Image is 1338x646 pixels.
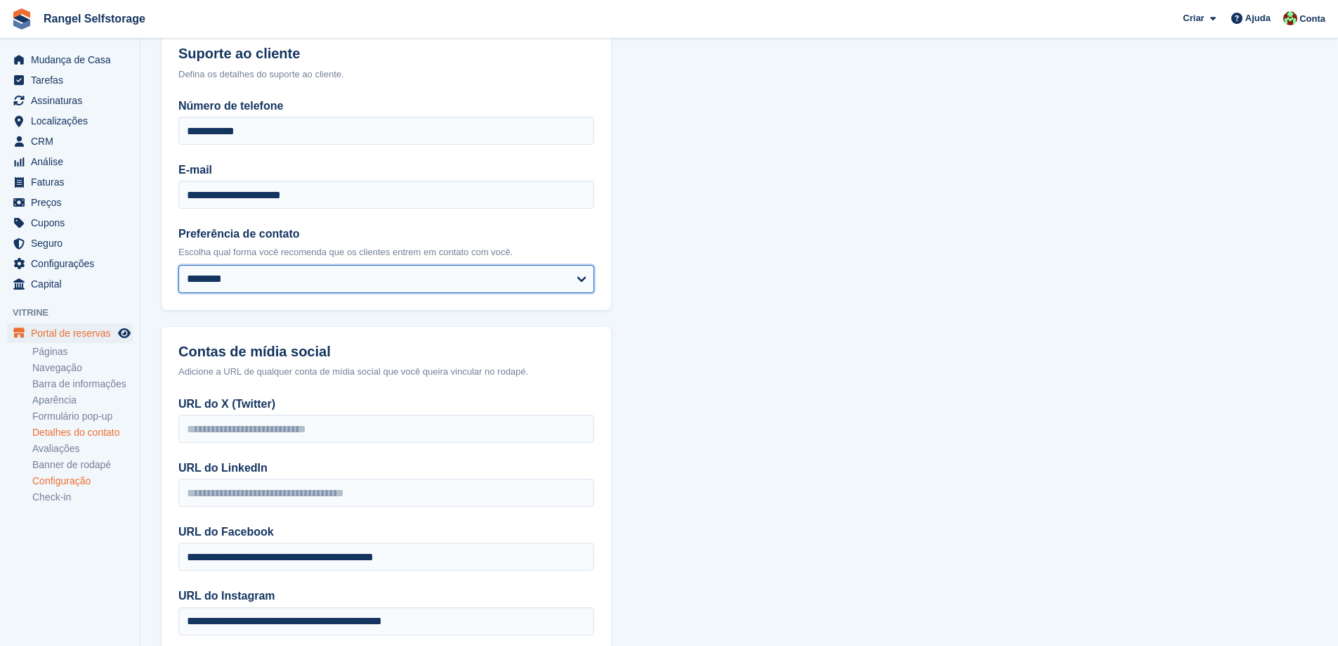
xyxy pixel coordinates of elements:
[7,323,133,343] a: menu
[178,67,594,82] div: Defina os detalhes do suporte ao cliente.
[38,7,151,30] a: Rangel Selfstorage
[31,172,115,192] span: Faturas
[32,394,133,407] a: Aparência
[32,458,133,472] a: Banner de rodapé
[31,91,115,110] span: Assinaturas
[32,345,133,358] a: Páginas
[32,442,133,456] a: Avaliações
[32,491,133,504] a: Check-in
[32,410,133,423] a: Formulário pop-up
[178,344,594,360] h2: Contas de mídia social
[7,131,133,151] a: menu
[31,70,115,90] span: Tarefas
[31,131,115,151] span: CRM
[31,213,115,233] span: Cupons
[1283,11,1297,25] img: Fernando Ferreira
[178,524,594,541] label: URL do Facebook
[7,233,133,253] a: menu
[31,111,115,131] span: Localizações
[31,50,115,70] span: Mudança de Casa
[7,111,133,131] a: menu
[1299,12,1325,26] span: Conta
[178,460,594,477] label: URL do LinkedIn
[178,365,594,379] div: Adicione a URL de qualquer conta de mídia social que você queira vincular no rodapé.
[32,361,133,375] a: Navegação
[7,172,133,192] a: menu
[7,274,133,294] a: menu
[178,162,594,179] label: E-mail
[116,325,133,342] a: Loja de pré-visualização
[31,152,115,172] span: Análise
[178,46,594,62] h2: Suporte ao cliente
[31,233,115,253] span: Seguro
[7,152,133,172] a: menu
[7,193,133,212] a: menu
[178,98,594,115] label: Número de telefone
[31,323,115,343] span: Portal de reservas
[7,50,133,70] a: menu
[32,426,133,439] a: Detalhes do contato
[32,377,133,391] a: Barra de informações
[178,396,594,413] label: URL do X (Twitter)
[31,254,115,273] span: Configurações
[13,306,140,320] span: Vitrine
[178,226,594,243] label: Preferência de contato
[178,588,594,605] label: URL do Instagram
[31,274,115,294] span: Capital
[178,245,594,259] p: Escolha qual forma você recomenda que os clientes entrem em contato com você.
[32,474,133,488] a: Configuração
[7,70,133,90] a: menu
[7,91,133,110] a: menu
[1245,11,1271,25] span: Ajuda
[1183,11,1204,25] span: Criar
[11,8,32,30] img: stora-icon-8386f47178a22dfd0bd8f6a31ec36ba5ce8667c1dd55bd0f319d3a0aa187defe.svg
[7,213,133,233] a: menu
[7,254,133,273] a: menu
[31,193,115,212] span: Preços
